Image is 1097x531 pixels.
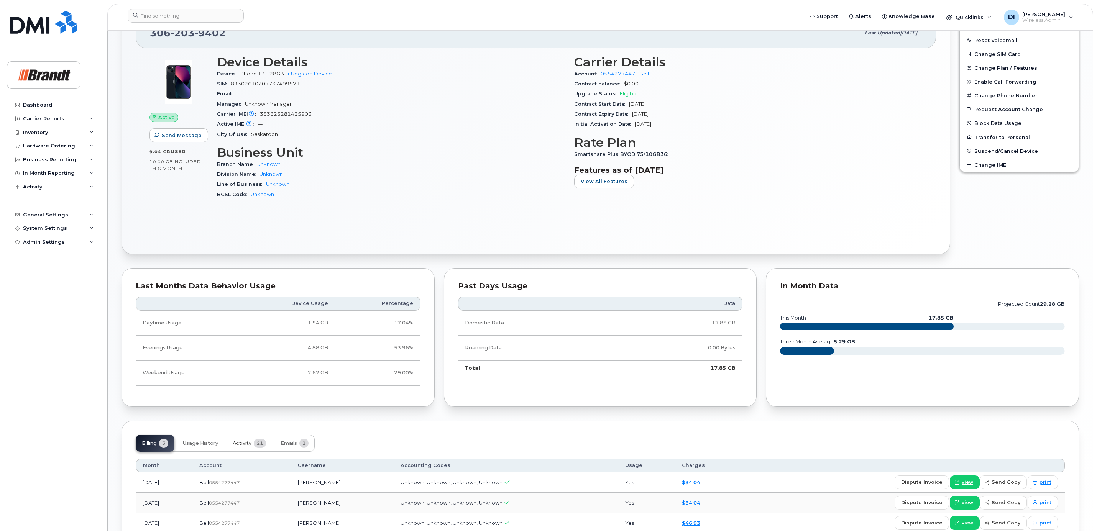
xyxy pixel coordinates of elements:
button: Change IMEI [960,158,1079,172]
th: Percentage [335,297,420,310]
tr: Weekdays from 6:00pm to 8:00am [136,336,420,361]
span: DI [1008,13,1015,22]
span: 306 [150,27,226,39]
span: Manager [217,101,245,107]
span: Initial Activation Date [574,121,635,127]
div: Dallas Isaac [998,10,1079,25]
span: Usage History [183,440,218,446]
a: + Upgrade Device [287,71,332,77]
tspan: 5.29 GB [834,339,855,344]
span: Line of Business [217,181,266,187]
button: Request Account Change [960,102,1079,116]
span: Contract balance [574,81,624,87]
span: Branch Name [217,161,257,167]
text: this month [780,315,806,321]
span: [PERSON_NAME] [1022,11,1065,17]
text: projected count [998,301,1065,307]
span: View All Features [581,178,627,185]
span: 203 [171,27,195,39]
div: Past Days Usage [458,282,743,290]
span: 9402 [195,27,226,39]
span: Bell [199,520,209,526]
a: print [1028,475,1058,489]
th: Account [192,459,291,472]
span: Alerts [855,13,871,20]
th: Usage [618,459,675,472]
a: Knowledge Base [877,9,940,24]
span: Wireless Admin [1022,17,1065,23]
button: View All Features [574,175,634,188]
td: 2.62 GB [240,361,335,385]
button: Change SIM Card [960,47,1079,61]
span: Unknown Manager [245,101,292,107]
td: Roaming Data [458,336,618,361]
th: Data [617,297,742,310]
button: Change Plan / Features [960,61,1079,75]
span: Quicklinks [956,14,984,20]
span: [DATE] [635,121,651,127]
div: Quicklinks [941,10,997,25]
span: Emails [281,440,297,446]
span: Change Plan / Features [974,65,1037,71]
a: view [950,516,980,530]
tr: Friday from 6:00pm to Monday 8:00am [136,361,420,385]
h3: Device Details [217,55,565,69]
span: view [962,520,973,526]
span: Unknown, Unknown, Unknown, Unknown [401,520,503,526]
span: Eligible [620,91,638,97]
td: Yes [618,493,675,513]
div: Last Months Data Behavior Usage [136,282,420,290]
span: Enable Call Forwarding [974,79,1036,85]
span: Send Message [162,132,202,139]
td: Weekend Usage [136,361,240,385]
span: Device [217,71,239,77]
a: print [1028,496,1058,510]
td: 53.96% [335,336,420,361]
span: Bell [199,500,209,506]
button: dispute invoice [895,516,949,530]
button: send copy [980,496,1027,510]
button: Block Data Usage [960,116,1079,130]
a: Unknown [259,171,283,177]
text: 17.85 GB [929,315,954,321]
th: Month [136,459,192,472]
span: BCSL Code [217,192,251,197]
span: Upgrade Status [574,91,620,97]
span: view [962,499,973,506]
button: Enable Call Forwarding [960,75,1079,88]
span: Email [217,91,236,97]
td: [DATE] [136,493,192,513]
th: Device Usage [240,297,335,310]
span: 21 [254,439,266,448]
span: [DATE] [632,111,649,117]
span: send copy [992,479,1020,486]
td: 4.88 GB [240,336,335,361]
span: 9.04 GB [149,149,171,154]
td: [DATE] [136,472,192,493]
h3: Carrier Details [574,55,922,69]
span: City Of Use [217,131,251,137]
h3: Business Unit [217,146,565,159]
a: print [1028,516,1058,530]
button: Send Message [149,128,208,142]
span: SIM [217,81,231,87]
td: 29.00% [335,361,420,385]
span: 0554277447 [209,520,240,526]
button: Change Phone Number [960,88,1079,102]
span: Last updated [865,30,900,36]
td: Yes [618,472,675,493]
button: send copy [980,516,1027,530]
span: dispute invoice [901,519,943,526]
button: Transfer to Personal [960,130,1079,144]
span: Activity [233,440,251,446]
span: iPhone 13 128GB [239,71,284,77]
button: send copy [980,475,1027,489]
td: Total [458,361,618,375]
tspan: 29.28 GB [1040,301,1065,307]
a: $34.04 [682,479,700,485]
span: print [1040,520,1051,526]
a: 0554277447 - Bell [601,71,649,77]
span: [DATE] [900,30,917,36]
td: 17.85 GB [617,361,742,375]
td: 17.85 GB [617,311,742,336]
